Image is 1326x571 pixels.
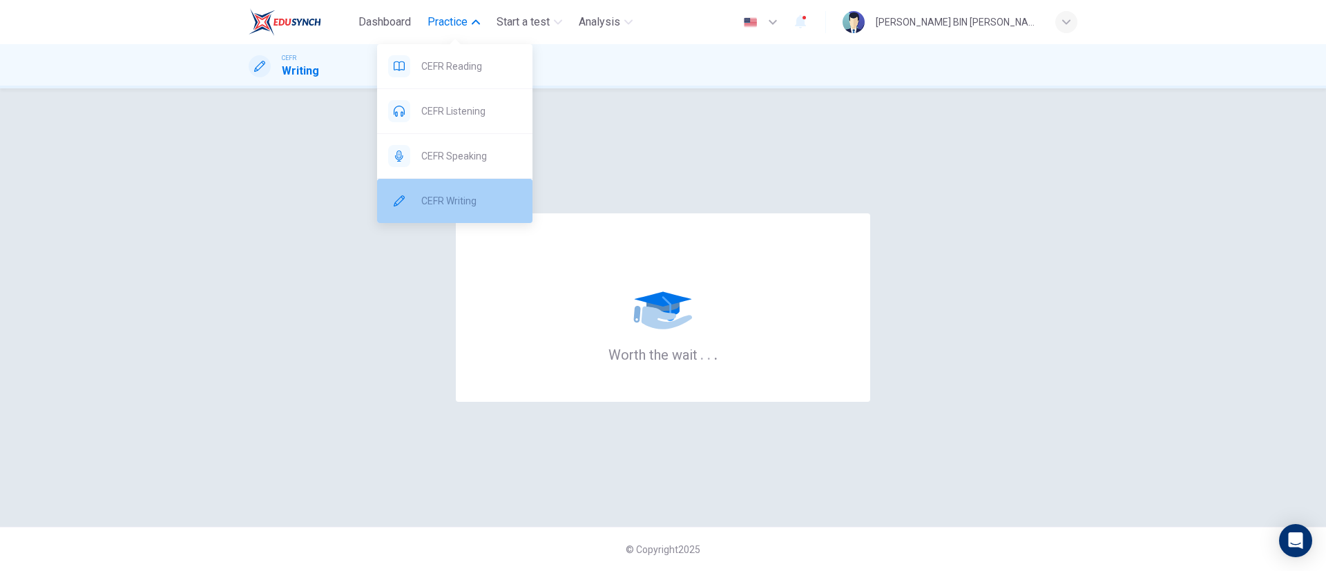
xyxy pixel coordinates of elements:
h6: . [713,342,718,365]
span: CEFR Speaking [421,148,521,164]
span: Dashboard [358,14,411,30]
h1: Writing [282,63,319,79]
div: CEFR Reading [377,44,532,88]
span: CEFR Writing [421,193,521,209]
h6: Worth the wait [608,345,718,363]
span: Start a test [497,14,550,30]
span: © Copyright 2025 [626,544,700,555]
span: CEFR Listening [421,103,521,119]
div: CEFR Writing [377,179,532,223]
div: CEFR Listening [377,89,532,133]
a: EduSynch logo [249,8,353,36]
div: CEFR Speaking [377,134,532,178]
img: EduSynch logo [249,8,321,36]
span: Practice [427,14,468,30]
span: CEFR [282,53,296,63]
button: Dashboard [353,10,416,35]
button: Analysis [573,10,638,35]
h6: . [707,342,711,365]
img: Profile picture [843,11,865,33]
button: Practice [422,10,486,35]
h6: . [700,342,704,365]
div: Open Intercom Messenger [1279,524,1312,557]
img: en [742,17,759,28]
button: Start a test [491,10,568,35]
span: CEFR Reading [421,58,521,75]
div: [PERSON_NAME] BIN [PERSON_NAME] [876,14,1039,30]
span: Analysis [579,14,620,30]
